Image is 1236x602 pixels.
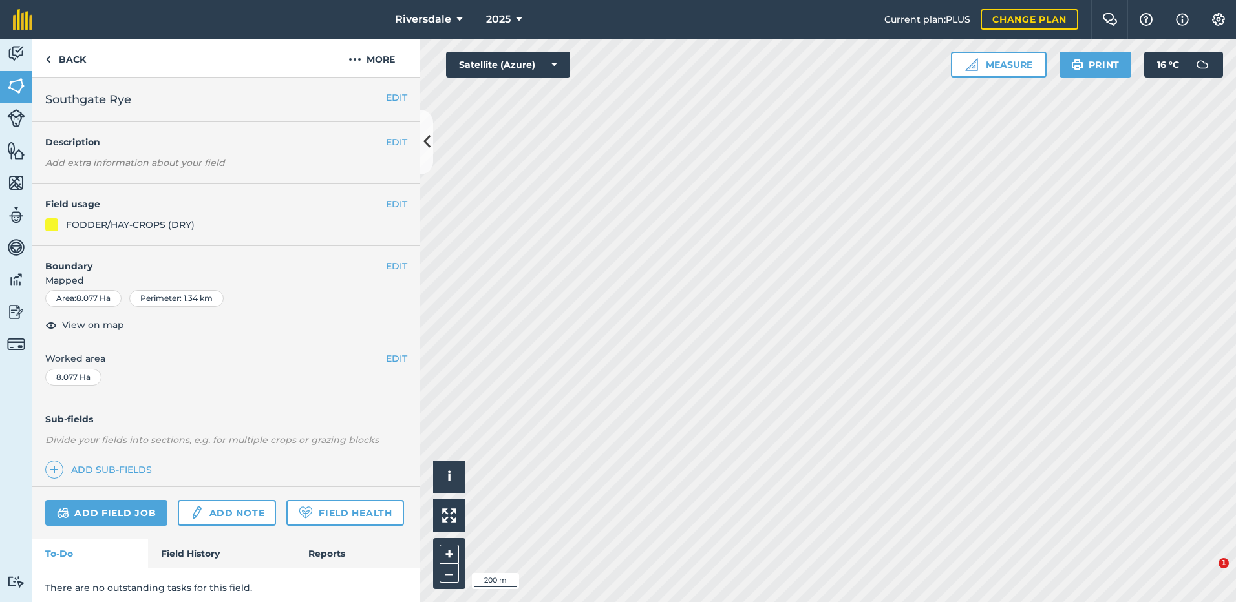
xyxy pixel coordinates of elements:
img: A cog icon [1211,13,1226,26]
a: Add note [178,500,276,526]
button: + [440,545,459,564]
em: Divide your fields into sections, e.g. for multiple crops or grazing blocks [45,434,379,446]
p: There are no outstanding tasks for this field. [45,581,407,595]
button: i [433,461,465,493]
button: EDIT [386,197,407,211]
div: 8.077 Ha [45,369,101,386]
button: EDIT [386,351,407,366]
img: svg+xml;base64,PD94bWwgdmVyc2lvbj0iMS4wIiBlbmNvZGluZz0idXRmLTgiPz4KPCEtLSBHZW5lcmF0b3I6IEFkb2JlIE... [57,505,69,521]
a: Field History [148,539,295,568]
div: Perimeter : 1.34 km [129,290,224,307]
a: To-Do [32,539,148,568]
span: Southgate Rye [45,90,131,109]
img: svg+xml;base64,PHN2ZyB4bWxucz0iaHR0cDovL3d3dy53My5vcmcvMjAwMC9zdmciIHdpZHRoPSI1NiIgaGVpZ2h0PSI2MC... [7,76,25,96]
a: Field Health [286,500,403,526]
img: fieldmargin Logo [13,9,32,30]
img: svg+xml;base64,PD94bWwgdmVyc2lvbj0iMS4wIiBlbmNvZGluZz0idXRmLTgiPz4KPCEtLSBHZW5lcmF0b3I6IEFkb2JlIE... [189,505,204,521]
span: Worked area [45,351,407,366]
button: EDIT [386,90,407,105]
button: Measure [951,52,1047,78]
img: svg+xml;base64,PD94bWwgdmVyc2lvbj0iMS4wIiBlbmNvZGluZz0idXRmLTgiPz4KPCEtLSBHZW5lcmF0b3I6IEFkb2JlIE... [7,238,25,257]
a: Change plan [981,9,1078,30]
button: View on map [45,317,124,333]
img: svg+xml;base64,PD94bWwgdmVyc2lvbj0iMS4wIiBlbmNvZGluZz0idXRmLTgiPz4KPCEtLSBHZW5lcmF0b3I6IEFkb2JlIE... [1189,52,1215,78]
button: – [440,564,459,583]
img: svg+xml;base64,PHN2ZyB4bWxucz0iaHR0cDovL3d3dy53My5vcmcvMjAwMC9zdmciIHdpZHRoPSIxNCIgaGVpZ2h0PSIyNC... [50,462,59,477]
img: svg+xml;base64,PD94bWwgdmVyc2lvbj0iMS4wIiBlbmNvZGluZz0idXRmLTgiPz4KPCEtLSBHZW5lcmF0b3I6IEFkb2JlIE... [7,335,25,353]
span: i [447,468,451,484]
button: EDIT [386,259,407,273]
span: 16 ° C [1157,52,1179,78]
a: Add field job [45,500,167,526]
span: Riversdale [395,12,451,27]
img: svg+xml;base64,PHN2ZyB4bWxucz0iaHR0cDovL3d3dy53My5vcmcvMjAwMC9zdmciIHdpZHRoPSIxNyIgaGVpZ2h0PSIxNy... [1176,12,1189,27]
span: Current plan : PLUS [884,12,970,26]
button: 16 °C [1144,52,1223,78]
iframe: Intercom live chat [1192,558,1223,589]
span: Mapped [32,273,420,287]
div: Area : 8.077 Ha [45,290,122,307]
span: 2025 [486,12,511,27]
h4: Description [45,135,407,149]
button: More [323,39,420,77]
img: svg+xml;base64,PHN2ZyB4bWxucz0iaHR0cDovL3d3dy53My5vcmcvMjAwMC9zdmciIHdpZHRoPSIxOSIgaGVpZ2h0PSIyNC... [1071,57,1083,72]
h4: Boundary [32,246,386,273]
img: Two speech bubbles overlapping with the left bubble in the forefront [1102,13,1118,26]
img: svg+xml;base64,PD94bWwgdmVyc2lvbj0iMS4wIiBlbmNvZGluZz0idXRmLTgiPz4KPCEtLSBHZW5lcmF0b3I6IEFkb2JlIE... [7,576,25,588]
a: Back [32,39,99,77]
div: FODDER/HAY-CROPS (DRY) [66,218,195,232]
span: 1 [1219,558,1229,568]
em: Add extra information about your field [45,157,225,169]
h4: Sub-fields [32,412,420,426]
button: Print [1060,52,1132,78]
img: svg+xml;base64,PHN2ZyB4bWxucz0iaHR0cDovL3d3dy53My5vcmcvMjAwMC9zdmciIHdpZHRoPSI1NiIgaGVpZ2h0PSI2MC... [7,173,25,192]
img: Four arrows, one pointing top left, one top right, one bottom right and the last bottom left [442,508,456,523]
a: Add sub-fields [45,461,157,479]
button: EDIT [386,135,407,149]
img: svg+xml;base64,PHN2ZyB4bWxucz0iaHR0cDovL3d3dy53My5vcmcvMjAwMC9zdmciIHdpZHRoPSIxOCIgaGVpZ2h0PSIyNC... [45,317,57,333]
img: A question mark icon [1138,13,1154,26]
img: svg+xml;base64,PD94bWwgdmVyc2lvbj0iMS4wIiBlbmNvZGluZz0idXRmLTgiPz4KPCEtLSBHZW5lcmF0b3I6IEFkb2JlIE... [7,302,25,322]
img: svg+xml;base64,PHN2ZyB4bWxucz0iaHR0cDovL3d3dy53My5vcmcvMjAwMC9zdmciIHdpZHRoPSI1NiIgaGVpZ2h0PSI2MC... [7,141,25,160]
img: svg+xml;base64,PD94bWwgdmVyc2lvbj0iMS4wIiBlbmNvZGluZz0idXRmLTgiPz4KPCEtLSBHZW5lcmF0b3I6IEFkb2JlIE... [7,44,25,63]
img: svg+xml;base64,PD94bWwgdmVyc2lvbj0iMS4wIiBlbmNvZGluZz0idXRmLTgiPz4KPCEtLSBHZW5lcmF0b3I6IEFkb2JlIE... [7,109,25,127]
img: svg+xml;base64,PHN2ZyB4bWxucz0iaHR0cDovL3d3dy53My5vcmcvMjAwMC9zdmciIHdpZHRoPSI5IiBoZWlnaHQ9IjI0Ii... [45,52,51,67]
span: View on map [62,318,124,332]
button: Satellite (Azure) [446,52,570,78]
a: Reports [295,539,420,568]
h4: Field usage [45,197,386,211]
img: svg+xml;base64,PD94bWwgdmVyc2lvbj0iMS4wIiBlbmNvZGluZz0idXRmLTgiPz4KPCEtLSBHZW5lcmF0b3I6IEFkb2JlIE... [7,205,25,225]
img: Ruler icon [965,58,978,71]
img: svg+xml;base64,PD94bWwgdmVyc2lvbj0iMS4wIiBlbmNvZGluZz0idXRmLTgiPz4KPCEtLSBHZW5lcmF0b3I6IEFkb2JlIE... [7,270,25,289]
img: svg+xml;base64,PHN2ZyB4bWxucz0iaHR0cDovL3d3dy53My5vcmcvMjAwMC9zdmciIHdpZHRoPSIyMCIgaGVpZ2h0PSIyNC... [348,52,361,67]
